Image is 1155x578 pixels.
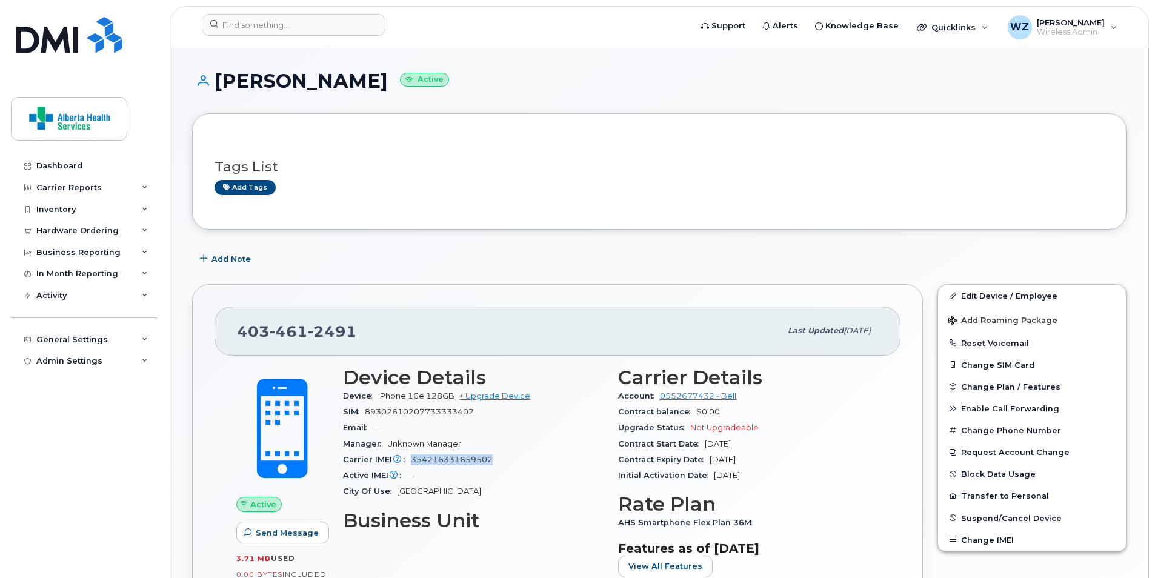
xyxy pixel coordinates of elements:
span: Add Note [211,253,251,265]
h1: [PERSON_NAME] [192,70,1127,91]
span: Unknown Manager [387,439,461,448]
span: Account [618,391,660,400]
span: Last updated [788,326,844,335]
span: 354216331659502 [411,455,493,464]
span: [DATE] [710,455,736,464]
span: Contract Start Date [618,439,705,448]
button: Reset Voicemail [938,332,1126,354]
button: Change IMEI [938,529,1126,551]
h3: Features as of [DATE] [618,541,879,556]
h3: Rate Plan [618,493,879,515]
span: Active [250,499,276,510]
span: Upgrade Status [618,423,690,432]
span: Change Plan / Features [961,382,1060,391]
a: 0552677432 - Bell [660,391,736,400]
span: View All Features [628,560,702,572]
button: Send Message [236,522,329,543]
span: 403 [237,322,357,340]
span: Email [343,423,373,432]
span: — [373,423,381,432]
span: 89302610207733333402 [365,407,474,416]
button: Block Data Usage [938,463,1126,485]
span: — [407,471,415,480]
span: 2491 [308,322,357,340]
span: City Of Use [343,487,397,496]
button: Change SIM Card [938,354,1126,376]
span: used [271,554,295,563]
span: iPhone 16e 128GB [378,391,454,400]
span: Add Roaming Package [948,316,1057,327]
button: Add Roaming Package [938,307,1126,332]
h3: Carrier Details [618,367,879,388]
small: Active [400,73,449,87]
span: Device [343,391,378,400]
button: Enable Call Forwarding [938,397,1126,419]
span: Carrier IMEI [343,455,411,464]
span: SIM [343,407,365,416]
span: 3.71 MB [236,554,271,563]
h3: Device Details [343,367,604,388]
a: Edit Device / Employee [938,285,1126,307]
span: Enable Call Forwarding [961,404,1059,413]
a: + Upgrade Device [459,391,530,400]
button: Change Phone Number [938,419,1126,441]
a: Add tags [215,180,276,195]
span: Manager [343,439,387,448]
button: View All Features [618,556,713,577]
span: [GEOGRAPHIC_DATA] [397,487,481,496]
span: Suspend/Cancel Device [961,513,1062,522]
h3: Tags List [215,159,1104,174]
button: Request Account Change [938,441,1126,463]
button: Add Note [192,248,261,270]
span: [DATE] [705,439,731,448]
h3: Business Unit [343,510,604,531]
span: 461 [270,322,308,340]
span: $0.00 [696,407,720,416]
span: Contract Expiry Date [618,455,710,464]
span: Contract balance [618,407,696,416]
span: [DATE] [844,326,871,335]
span: Send Message [256,527,319,539]
span: Initial Activation Date [618,471,714,480]
button: Suspend/Cancel Device [938,507,1126,529]
button: Change Plan / Features [938,376,1126,397]
span: Not Upgradeable [690,423,759,432]
span: AHS Smartphone Flex Plan 36M [618,518,758,527]
span: [DATE] [714,471,740,480]
button: Transfer to Personal [938,485,1126,507]
span: Active IMEI [343,471,407,480]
